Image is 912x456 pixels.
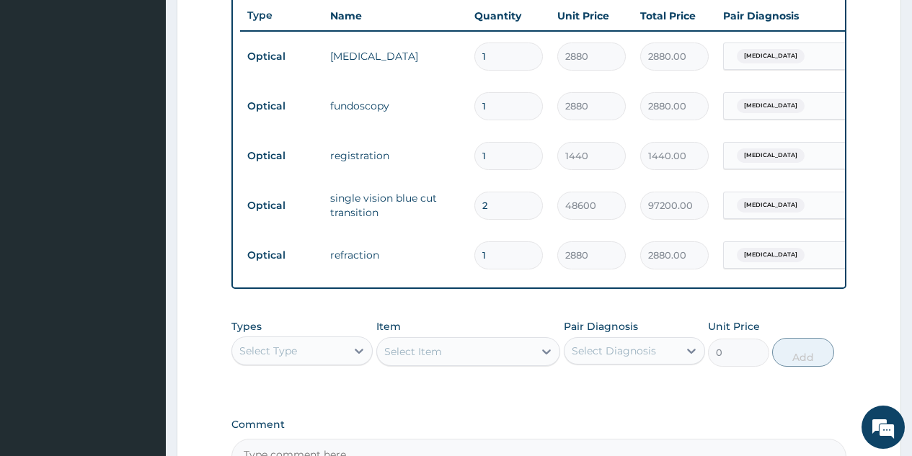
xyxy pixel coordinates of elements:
[323,1,467,30] th: Name
[240,143,323,169] td: Optical
[240,93,323,120] td: Optical
[323,241,467,269] td: refraction
[737,248,805,262] span: [MEDICAL_DATA]
[231,419,846,431] label: Comment
[716,1,875,30] th: Pair Diagnosis
[633,1,716,30] th: Total Price
[240,192,323,219] td: Optical
[75,81,242,99] div: Chat with us now
[239,344,297,358] div: Select Type
[376,319,401,334] label: Item
[27,72,58,108] img: d_794563401_company_1708531726252_794563401
[84,136,199,282] span: We're online!
[240,43,323,70] td: Optical
[737,99,805,113] span: [MEDICAL_DATA]
[772,338,833,367] button: Add
[323,141,467,170] td: registration
[550,1,633,30] th: Unit Price
[737,49,805,63] span: [MEDICAL_DATA]
[323,184,467,227] td: single vision blue cut transition
[240,242,323,269] td: Optical
[572,344,656,358] div: Select Diagnosis
[323,91,467,120] td: fundoscopy
[737,148,805,163] span: [MEDICAL_DATA]
[708,319,760,334] label: Unit Price
[737,198,805,213] span: [MEDICAL_DATA]
[564,319,638,334] label: Pair Diagnosis
[231,321,262,333] label: Types
[236,7,271,42] div: Minimize live chat window
[7,303,275,354] textarea: Type your message and hit 'Enter'
[467,1,550,30] th: Quantity
[240,2,323,29] th: Type
[323,42,467,71] td: [MEDICAL_DATA]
